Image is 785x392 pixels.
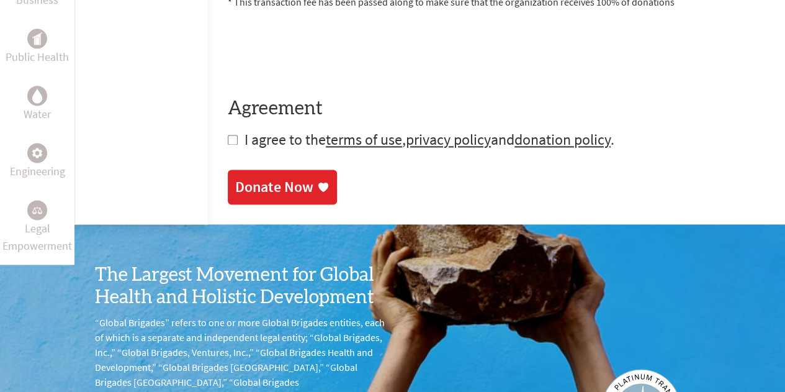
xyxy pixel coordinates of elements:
a: Donate Now [228,170,337,204]
a: privacy policy [406,130,491,149]
p: Engineering [10,163,65,180]
div: Engineering [27,143,47,163]
div: Water [27,86,47,106]
a: Legal EmpowermentLegal Empowerment [2,200,72,255]
p: Legal Empowerment [2,220,72,255]
div: Legal Empowerment [27,200,47,220]
img: Water [32,89,42,103]
a: EngineeringEngineering [10,143,65,180]
div: Donate Now [235,177,313,197]
a: Public HealthPublic Health [6,29,69,66]
img: Public Health [32,32,42,45]
h3: The Largest Movement for Global Health and Holistic Development [95,264,393,309]
img: Legal Empowerment [32,206,42,214]
span: I agree to the , and . [244,130,614,149]
h4: Agreement [228,98,765,120]
a: WaterWater [24,86,51,123]
iframe: reCAPTCHA [228,24,416,73]
img: Engineering [32,148,42,158]
div: Public Health [27,29,47,48]
p: Public Health [6,48,69,66]
a: donation policy [514,130,611,149]
p: Water [24,106,51,123]
a: terms of use [326,130,402,149]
